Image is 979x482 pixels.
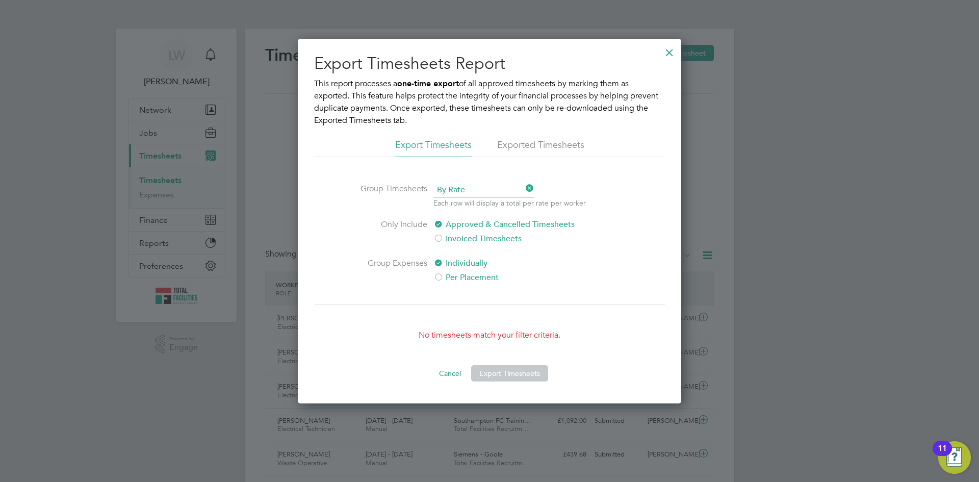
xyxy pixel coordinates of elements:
[314,329,665,341] p: No timesheets match your filter criteria.
[314,53,665,74] h2: Export Timesheets Report
[433,198,586,208] p: Each row will display a total per rate per worker
[351,257,427,284] label: Group Expenses
[395,139,472,157] li: Export Timesheets
[314,78,665,126] p: This report processes a of all approved timesheets by marking them as exported. This feature help...
[433,271,604,284] label: Per Placement
[497,139,584,157] li: Exported Timesheets
[433,183,534,198] span: By Rate
[351,218,427,245] label: Only Include
[938,441,971,474] button: Open Resource Center, 11 new notifications
[433,257,604,269] label: Individually
[351,183,427,206] label: Group Timesheets
[433,218,604,231] label: Approved & Cancelled Timesheets
[431,365,469,382] button: Cancel
[433,233,604,245] label: Invoiced Timesheets
[938,448,947,462] div: 11
[397,79,459,88] b: one-time export
[471,365,548,382] button: Export Timesheets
